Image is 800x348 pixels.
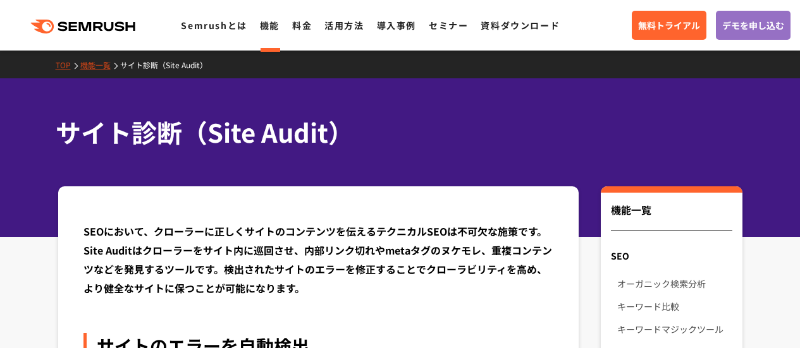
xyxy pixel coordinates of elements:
[429,19,468,32] a: セミナー
[632,11,706,40] a: 無料トライアル
[83,222,554,297] div: SEOにおいて、クローラーに正しくサイトのコンテンツを伝えるテクニカルSEOは不可欠な施策です。Site Auditはクローラーをサイト内に巡回させ、内部リンク切れやmetaタグのヌケモレ、重複...
[638,18,700,32] span: 無料トライアル
[722,18,784,32] span: デモを申し込む
[481,19,560,32] a: 資料ダウンロード
[80,59,120,70] a: 機能一覧
[120,59,217,70] a: サイト診断（Site Audit）
[260,19,280,32] a: 機能
[56,59,80,70] a: TOP
[377,19,416,32] a: 導入事例
[617,318,732,340] a: キーワードマジックツール
[611,202,732,231] div: 機能一覧
[601,244,742,267] div: SEO
[56,114,732,151] h1: サイト診断（Site Audit）
[617,295,732,318] a: キーワード比較
[181,19,247,32] a: Semrushとは
[292,19,312,32] a: 料金
[324,19,364,32] a: 活用方法
[716,11,791,40] a: デモを申し込む
[617,272,732,295] a: オーガニック検索分析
